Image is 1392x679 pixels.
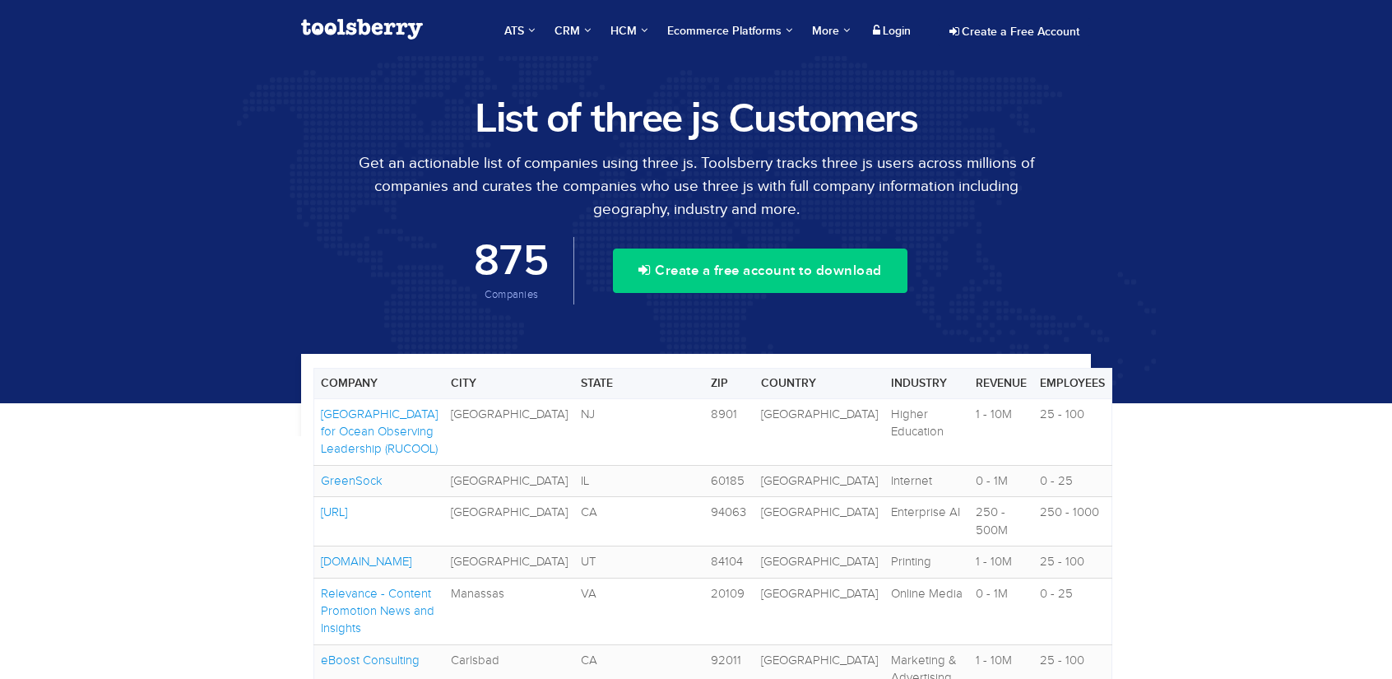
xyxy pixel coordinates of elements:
[321,505,347,519] a: [URL]
[444,497,574,546] td: [GEOGRAPHIC_DATA]
[1033,465,1112,496] td: 0 - 25
[704,398,754,465] td: 8901
[546,8,599,54] a: CRM
[301,95,1091,139] h1: List of three js Customers
[554,23,591,40] span: CRM
[969,368,1033,398] th: Revenue
[667,23,792,40] span: Ecommerce Platforms
[969,578,1033,644] td: 0 - 1M
[938,18,1091,46] a: Create a Free Account
[812,24,850,38] span: More
[474,238,549,286] span: 875
[754,546,884,578] td: [GEOGRAPHIC_DATA]
[884,368,969,398] th: Industry
[884,497,969,546] td: Enterprise AI
[754,465,884,496] td: [GEOGRAPHIC_DATA]
[1033,578,1112,644] td: 0 - 25
[444,546,574,578] td: [GEOGRAPHIC_DATA]
[321,653,420,667] a: eBoost Consulting
[444,465,574,496] td: [GEOGRAPHIC_DATA]
[704,578,754,644] td: 20109
[444,368,574,398] th: City
[301,19,423,40] img: Toolsberry
[574,497,704,546] td: CA
[754,368,884,398] th: Country
[574,465,704,496] td: IL
[969,465,1033,496] td: 0 - 1M
[1033,398,1112,465] td: 25 - 100
[884,398,969,465] td: Higher Education
[704,368,754,398] th: Zip
[804,8,858,54] a: More
[884,546,969,578] td: Printing
[610,23,647,40] span: HCM
[321,587,434,635] a: Relevance - Content Promotion News and Insights
[301,151,1091,221] p: Get an actionable list of companies using three js. Toolsberry tracks three js users across milli...
[862,18,921,44] a: Login
[969,497,1033,546] td: 250 - 500M
[602,8,656,54] a: HCM
[321,474,383,487] a: GreenSock
[321,555,411,568] a: [DOMAIN_NAME]
[504,23,535,40] span: ATS
[659,8,800,54] a: Ecommerce Platforms
[574,546,704,578] td: UT
[969,546,1033,578] td: 1 - 10M
[574,578,704,644] td: VA
[314,368,445,398] th: Company
[969,398,1033,465] td: 1 - 10M
[574,368,704,398] th: State
[1033,497,1112,546] td: 250 - 1000
[884,578,969,644] td: Online Media
[754,398,884,465] td: [GEOGRAPHIC_DATA]
[884,465,969,496] td: Internet
[574,398,704,465] td: NJ
[485,289,539,300] span: Companies
[496,8,543,54] a: ATS
[444,398,574,465] td: [GEOGRAPHIC_DATA]
[613,249,907,293] button: Create a free account to download
[1033,546,1112,578] td: 25 - 100
[444,578,574,644] td: Manassas
[1033,368,1112,398] th: Employees
[704,465,754,496] td: 60185
[301,8,423,50] a: Toolsberry
[704,497,754,546] td: 94063
[754,497,884,546] td: [GEOGRAPHIC_DATA]
[754,578,884,644] td: [GEOGRAPHIC_DATA]
[704,546,754,578] td: 84104
[321,407,438,456] a: [GEOGRAPHIC_DATA] for Ocean Observing Leadership (RUCOOL)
